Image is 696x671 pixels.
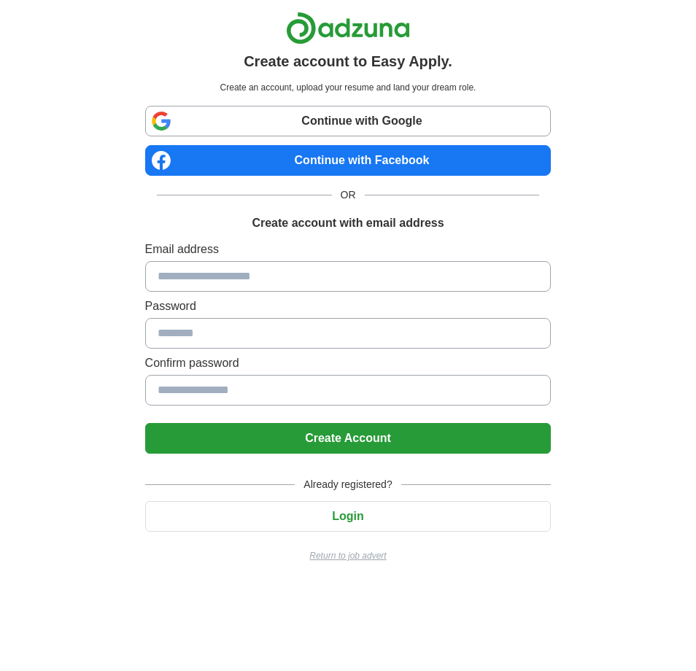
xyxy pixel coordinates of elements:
[145,510,552,522] a: Login
[145,145,552,176] a: Continue with Facebook
[145,423,552,454] button: Create Account
[295,477,401,492] span: Already registered?
[332,187,365,203] span: OR
[286,12,410,44] img: Adzuna logo
[252,214,444,232] h1: Create account with email address
[244,50,452,72] h1: Create account to Easy Apply.
[145,501,552,532] button: Login
[145,549,552,562] a: Return to job advert
[145,354,552,372] label: Confirm password
[145,241,552,258] label: Email address
[145,106,552,136] a: Continue with Google
[148,81,549,94] p: Create an account, upload your resume and land your dream role.
[145,298,552,315] label: Password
